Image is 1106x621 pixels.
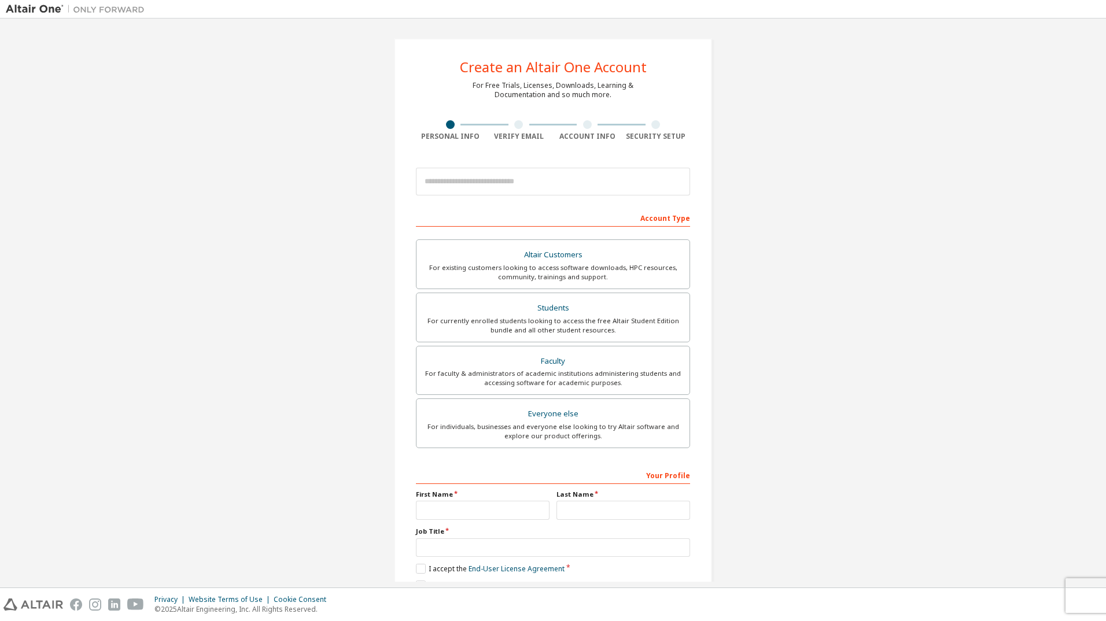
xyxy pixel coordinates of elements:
[423,353,683,369] div: Faculty
[469,564,565,574] a: End-User License Agreement
[416,564,565,574] label: I accept the
[622,132,691,141] div: Security Setup
[423,406,683,422] div: Everyone else
[423,369,683,387] div: For faculty & administrators of academic institutions administering students and accessing softwa...
[416,465,690,484] div: Your Profile
[416,132,485,141] div: Personal Info
[154,604,333,614] p: © 2025 Altair Engineering, Inc. All Rights Reserved.
[416,527,690,536] label: Job Title
[423,316,683,335] div: For currently enrolled students looking to access the free Altair Student Edition bundle and all ...
[460,60,647,74] div: Create an Altair One Account
[108,598,120,611] img: linkedin.svg
[127,598,144,611] img: youtube.svg
[416,581,596,590] label: I would like to receive marketing emails from Altair
[274,595,333,604] div: Cookie Consent
[89,598,101,611] img: instagram.svg
[416,490,550,499] label: First Name
[423,300,683,316] div: Students
[556,490,690,499] label: Last Name
[553,132,622,141] div: Account Info
[423,263,683,282] div: For existing customers looking to access software downloads, HPC resources, community, trainings ...
[3,598,63,611] img: altair_logo.svg
[189,595,274,604] div: Website Terms of Use
[423,247,683,263] div: Altair Customers
[473,81,633,99] div: For Free Trials, Licenses, Downloads, Learning & Documentation and so much more.
[6,3,150,15] img: Altair One
[416,208,690,227] div: Account Type
[485,132,554,141] div: Verify Email
[70,598,82,611] img: facebook.svg
[154,595,189,604] div: Privacy
[423,422,683,441] div: For individuals, businesses and everyone else looking to try Altair software and explore our prod...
